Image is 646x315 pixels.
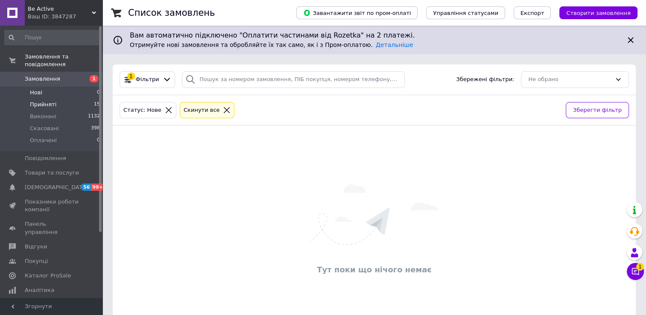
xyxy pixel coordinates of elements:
[25,53,102,68] span: Замовлення та повідомлення
[433,10,498,16] span: Управління статусами
[88,113,100,120] span: 1132
[25,272,71,280] span: Каталог ProSale
[514,6,551,19] button: Експорт
[551,9,637,16] a: Створити замовлення
[456,76,514,84] span: Збережені фільтри:
[182,106,222,115] div: Cкинути все
[426,6,505,19] button: Управління статусами
[30,89,42,96] span: Нові
[528,75,611,84] div: Не обрано
[25,169,79,177] span: Товари та послуги
[91,184,105,191] span: 99+
[559,6,637,19] button: Створити замовлення
[25,198,79,213] span: Показники роботи компанії
[636,261,644,269] span: 1
[30,137,57,144] span: Оплачені
[81,184,91,191] span: 56
[25,286,54,294] span: Аналітика
[303,9,411,17] span: Завантажити звіт по пром-оплаті
[376,41,413,48] a: Детальніше
[90,75,98,82] span: 1
[296,6,418,19] button: Завантажити звіт по пром-оплаті
[117,264,631,275] div: Тут поки що нічого немає
[520,10,544,16] span: Експорт
[30,113,56,120] span: Виконані
[182,71,404,88] input: Пошук за номером замовлення, ПІБ покупця, номером телефону, Email, номером накладної
[566,10,631,16] span: Створити замовлення
[25,184,88,191] span: [DEMOGRAPHIC_DATA]
[122,106,163,115] div: Статус: Нове
[127,73,135,80] div: 1
[25,220,79,236] span: Панель управління
[130,31,619,41] span: Вам автоматично підключено "Оплатити частинами від Rozetka" на 2 платежі.
[28,13,102,20] div: Ваш ID: 3847287
[4,30,101,45] input: Пошук
[627,263,644,280] button: Чат з покупцем1
[25,257,48,265] span: Покупці
[28,5,92,13] span: Be Active
[25,155,66,162] span: Повідомлення
[25,75,60,83] span: Замовлення
[94,101,100,108] span: 15
[30,125,59,132] span: Скасовані
[97,89,100,96] span: 0
[30,101,56,108] span: Прийняті
[573,106,622,115] span: Зберегти фільтр
[25,243,47,251] span: Відгуки
[97,137,100,144] span: 0
[136,76,159,84] span: Фільтри
[566,102,629,119] button: Зберегти фільтр
[91,125,100,132] span: 398
[130,41,413,48] span: Отримуйте нові замовлення та обробляйте їх так само, як і з Пром-оплатою.
[128,8,215,18] h1: Список замовлень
